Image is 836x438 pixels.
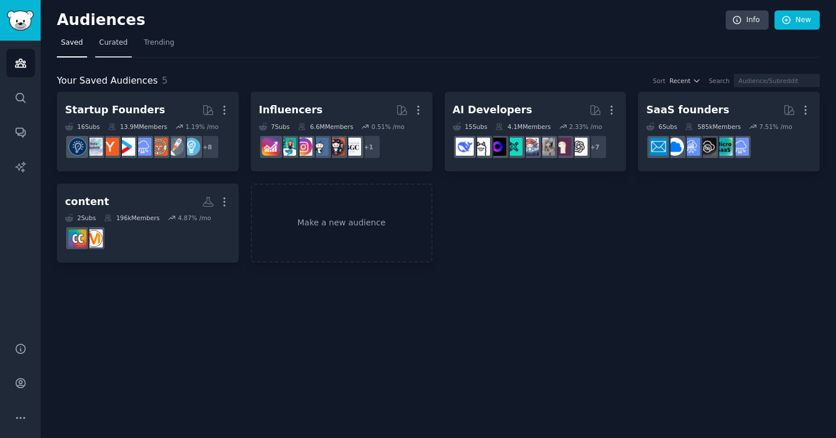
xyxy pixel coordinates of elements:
span: Saved [61,38,83,48]
img: DeepSeek [456,138,474,156]
div: 0.51 % /mo [372,123,405,131]
div: Sort [653,77,666,85]
a: content2Subs196kMembers4.87% /mocontent_marketingContentCreators [57,184,239,263]
img: LocalLLM [488,138,506,156]
div: Search [709,77,730,85]
a: Influencers7Subs6.6MMembers0.51% /mo+1BeautyGuruChattersocialmediaInstagramInstagramMarketinginfl... [251,92,433,171]
img: SaaSSales [682,138,700,156]
div: + 1 [356,135,381,159]
img: ContentCreators [69,229,87,247]
img: ChatGPTCoding [537,138,555,156]
img: ollama [472,138,490,156]
img: SaaS [731,138,749,156]
img: content_marketing [85,229,103,247]
img: startups [166,138,184,156]
a: Make a new audience [251,184,433,263]
div: 6 Sub s [646,123,677,131]
div: 7 Sub s [259,123,290,131]
img: GummySearch logo [7,10,34,31]
img: SaaS_Email_Marketing [650,138,668,156]
div: 4.87 % /mo [178,214,211,222]
span: Trending [144,38,174,48]
div: 2.33 % /mo [569,123,602,131]
div: 6.6M Members [298,123,353,131]
div: content [65,195,109,209]
div: Startup Founders [65,103,165,117]
a: Saved [57,34,87,58]
img: indiehackers [85,138,103,156]
img: BeautyGuruChatter [343,138,361,156]
span: Your Saved Audiences [57,74,158,88]
img: InstagramMarketing [294,138,312,156]
img: influencermarketing [278,138,296,156]
img: OpenAI [570,138,588,156]
div: 4.1M Members [495,123,550,131]
div: 13.9M Members [108,123,167,131]
img: AI_Agents [521,138,539,156]
div: Influencers [259,103,323,117]
a: Curated [95,34,132,58]
div: 15 Sub s [453,123,488,131]
a: Startup Founders16Subs13.9MMembers1.19% /mo+8EntrepreneurstartupsEntrepreneurRideAlongSaaSstartup... [57,92,239,171]
div: 7.51 % /mo [759,123,792,131]
img: NoCodeSaaS [698,138,716,156]
input: Audience/Subreddit [734,74,820,87]
span: Recent [669,77,690,85]
div: 585k Members [685,123,741,131]
div: + 7 [583,135,607,159]
div: 1.19 % /mo [185,123,218,131]
img: InstagramGrowthTips [262,138,280,156]
div: + 8 [195,135,219,159]
img: microsaas [715,138,733,156]
img: EntrepreneurRideAlong [150,138,168,156]
img: Entrepreneur [182,138,200,156]
div: 16 Sub s [65,123,100,131]
img: Entrepreneurship [69,138,87,156]
img: socialmedia [327,138,345,156]
img: SaaS [134,138,152,156]
span: Curated [99,38,128,48]
h2: Audiences [57,11,726,30]
img: ycombinator [101,138,119,156]
img: Instagram [311,138,329,156]
img: LLMDevs [505,138,522,156]
img: startup [117,138,135,156]
div: AI Developers [453,103,532,117]
img: B2BSaaS [666,138,684,156]
button: Recent [669,77,701,85]
div: 196k Members [104,214,160,222]
div: 2 Sub s [65,214,96,222]
a: AI Developers15Subs4.1MMembers2.33% /mo+7OpenAILocalLLaMAChatGPTCodingAI_AgentsLLMDevsLocalLLMoll... [445,92,626,171]
a: Info [726,10,769,30]
a: New [774,10,820,30]
img: LocalLLaMA [553,138,571,156]
a: Trending [140,34,178,58]
div: SaaS founders [646,103,729,117]
span: 5 [162,75,168,86]
a: SaaS founders6Subs585kMembers7.51% /moSaaSmicrosaasNoCodeSaaSSaaSSalesB2BSaaSSaaS_Email_Marketing [638,92,820,171]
